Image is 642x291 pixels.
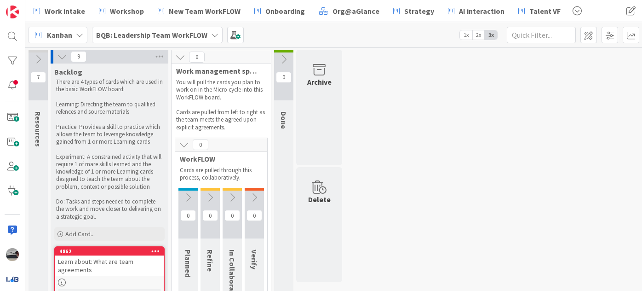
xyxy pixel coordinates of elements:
span: Strategy [404,6,434,17]
span: Backlog [54,67,82,76]
span: 0 [246,210,262,221]
p: Do: Tasks and steps needed to complete the work and move closer to delivering on a strategic goal. [56,198,163,221]
a: Org@aGlance [313,3,385,19]
span: 1x [460,30,472,40]
a: Work intake [28,3,91,19]
input: Quick Filter... [507,27,576,43]
span: Verify [250,250,259,269]
span: 2x [472,30,485,40]
span: 9 [71,51,86,62]
a: AI interaction [442,3,510,19]
span: 0 [180,210,196,221]
span: Onboarding [265,6,305,17]
span: 0 [193,139,208,150]
div: Learn about: What are team agreements [55,256,164,276]
span: 3x [485,30,497,40]
span: AI interaction [459,6,504,17]
span: New Team WorkFLOW [169,6,241,17]
span: 0 [276,72,292,83]
p: There are 4 types of cards which are used in the basic WorkFLOW board: [56,78,163,93]
b: BQB: Leadership Team WorkFLOW [96,30,207,40]
a: New Team WorkFLOW [152,3,246,19]
div: Delete [308,194,331,205]
span: Done [279,111,288,129]
span: 0 [202,210,218,221]
div: 4862 [59,248,164,255]
a: Talent VF [513,3,566,19]
p: Cards are pulled from left to right as the team meets the agreed upon explicit agreements. [176,109,266,131]
span: Work management space [176,66,259,76]
span: Kanban [47,29,72,41]
p: Practice: Provides a skill to practice which allows the team to leverage knowledge gained from 1 ... [56,123,163,146]
span: Planned [183,250,193,277]
span: 0 [224,210,240,221]
span: Talent VF [529,6,561,17]
p: Learning: Directing the team to qualified refences and source materials [56,101,163,116]
span: Resources [34,111,43,147]
div: Archive [307,76,332,87]
div: 4862 [55,247,164,256]
span: Org@aGlance [332,6,379,17]
img: jB [6,248,19,261]
img: avatar [6,273,19,285]
p: Cards are pulled through this process, collaboratively. [180,167,263,182]
span: 7 [30,72,46,83]
span: Work intake [45,6,85,17]
span: Refine [206,250,215,272]
span: Workshop [110,6,144,17]
p: You will pull the cards you plan to work on in the Micro cycle into this WorkFLOW board. [176,79,266,101]
span: WorkFLOW [180,154,256,163]
a: Onboarding [249,3,310,19]
img: Visit kanbanzone.com [6,6,19,18]
span: Add Card... [65,230,95,238]
a: Strategy [388,3,440,19]
span: 0 [189,52,205,63]
div: 4862Learn about: What are team agreements [55,247,164,276]
p: Experiment: A constrained activity that will require 1 of mare skills learned and the knowledge o... [56,153,163,191]
a: Workshop [93,3,149,19]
